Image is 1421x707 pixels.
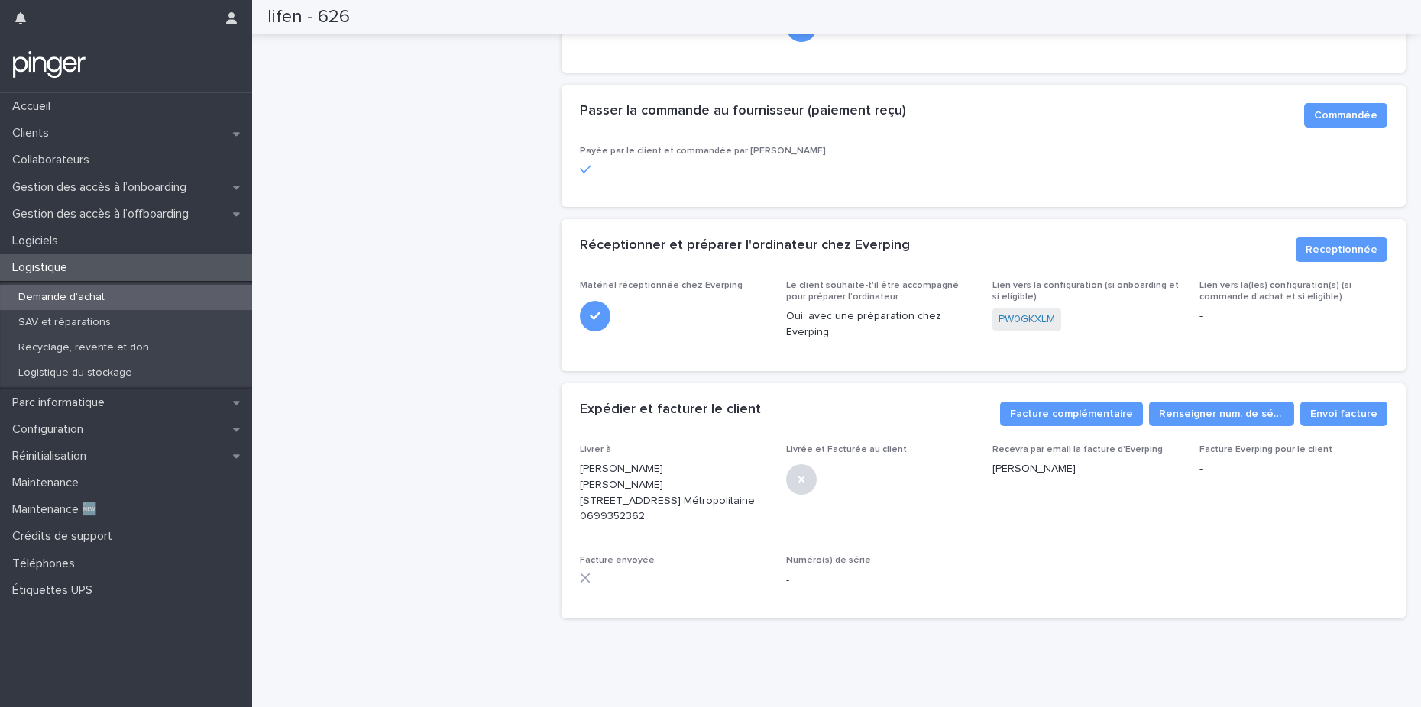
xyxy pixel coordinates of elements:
[992,281,1179,301] span: Lien vers la configuration (si onboarding et si eligible)
[1306,242,1377,257] span: Receptionnée
[6,291,117,304] p: Demande d'achat
[786,556,871,565] span: Numéro(s) de série
[1149,402,1294,426] button: Renseigner num. de série
[580,103,906,120] h2: Passer la commande au fournisseur (paiement reçu)
[580,461,768,525] p: [PERSON_NAME] [PERSON_NAME] [STREET_ADDRESS] Métropolitaine 0699352362
[6,260,79,275] p: Logistique
[267,6,350,28] h2: lifen - 626
[6,316,123,329] p: SAV et réparations
[992,461,1180,477] p: [PERSON_NAME]
[786,573,974,589] p: -
[1300,402,1387,426] button: Envoi facture
[992,445,1163,454] span: Recevra par email la facture d'Everping
[580,445,611,454] span: Livrer à
[1199,445,1332,454] span: Facture Everping pour le client
[6,557,87,571] p: Téléphones
[1199,308,1387,324] p: -
[12,50,86,80] img: mTgBEunGTSyRkCgitkcU
[6,366,144,379] p: Logistique du stockage
[1314,108,1377,123] span: Commandée
[1199,461,1387,477] p: -
[1000,402,1143,426] button: Facture complémentaire
[580,147,826,156] span: Payée par le client et commandée par [PERSON_NAME]
[580,281,743,290] span: Matériel réceptionnée chez Everping
[6,99,63,114] p: Accueil
[786,445,907,454] span: Livrée et Facturée au client
[6,180,199,195] p: Gestion des accès à l’onboarding
[786,281,959,301] span: Le client souhaite-t'il être accompagné pour préparer l'ordinateur :
[6,207,201,221] p: Gestion des accès à l’offboarding
[999,312,1055,328] a: PW0GKXLM
[6,341,161,354] p: Recyclage, revente et don
[1159,406,1284,421] span: Renseigner num. de série
[6,529,125,544] p: Crédits de support
[6,395,117,410] p: Parc informatique
[6,234,70,248] p: Logiciels
[6,153,102,167] p: Collaborateurs
[6,583,105,598] p: Étiquettes UPS
[1310,406,1377,421] span: Envoi facture
[1304,103,1387,128] button: Commandée
[786,308,974,341] p: Oui, avec une préparation chez Everping
[580,402,761,418] h2: Expédier et facturer le client
[6,502,109,517] p: Maintenance 🆕
[6,476,91,490] p: Maintenance
[1296,237,1387,262] button: Receptionnée
[1199,281,1351,301] span: Lien vers la(les) configuration(s) (si commande d'achat et si eligible)
[6,422,95,437] p: Configuration
[1010,406,1133,421] span: Facture complémentaire
[6,126,61,140] p: Clients
[580,237,910,254] h2: Réceptionner et préparer l'ordinateur chez Everping
[580,556,655,565] span: Facture envoyée
[6,449,99,463] p: Réinitialisation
